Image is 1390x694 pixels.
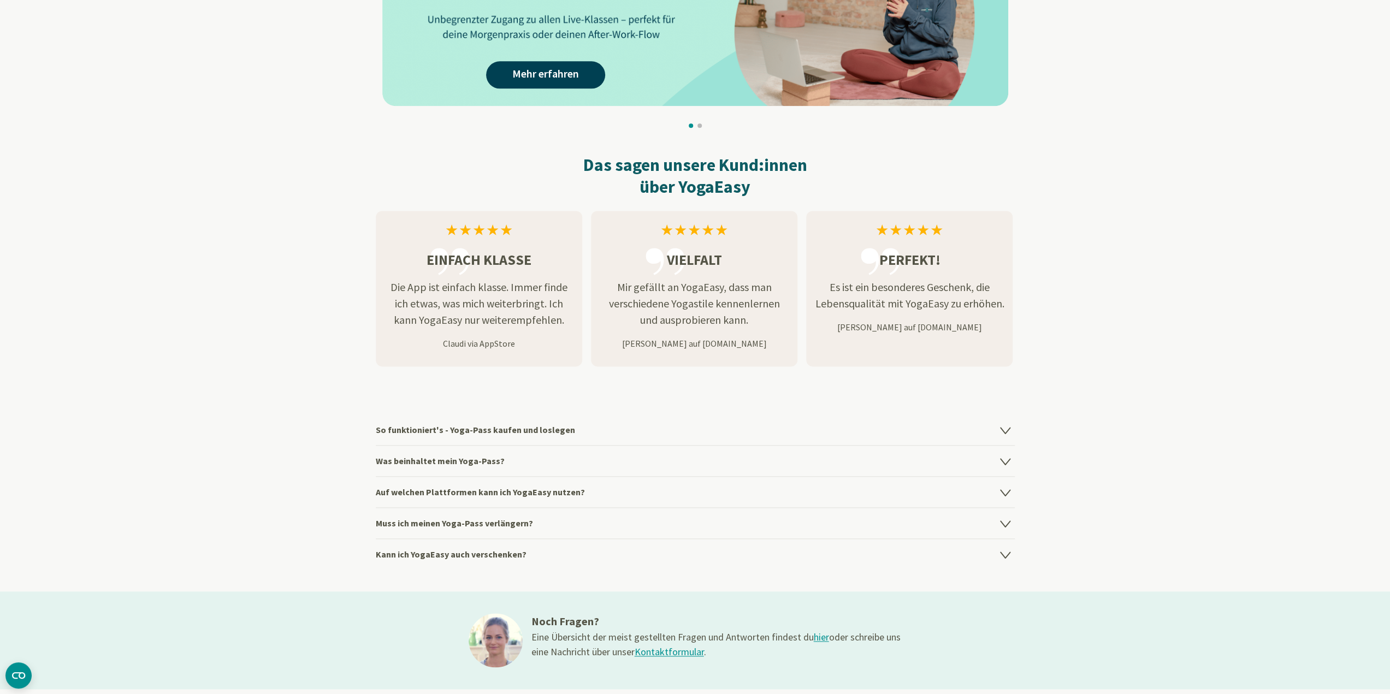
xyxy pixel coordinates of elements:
[806,279,1013,312] p: Es ist ein besonderes Geschenk, die Lebensqualität mit YogaEasy zu erhöhen.
[376,249,582,270] h3: Einfach klasse
[591,337,797,350] p: [PERSON_NAME] auf [DOMAIN_NAME]
[591,249,797,270] h3: Vielfalt
[635,645,704,658] a: Kontaktformular
[531,630,903,659] div: Eine Übersicht der meist gestellten Fragen und Antworten findest du oder schreibe uns eine Nachri...
[806,321,1013,334] p: [PERSON_NAME] auf [DOMAIN_NAME]
[376,476,1015,507] h4: Auf welchen Plattformen kann ich YogaEasy nutzen?
[376,538,1015,570] h4: Kann ich YogaEasy auch verschenken?
[486,61,605,88] a: Mehr erfahren
[376,507,1015,538] h4: Muss ich meinen Yoga-Pass verlängern?
[376,414,1015,445] h4: So funktioniert's - Yoga-Pass kaufen und loslegen
[376,337,582,350] p: Claudi via AppStore
[469,613,523,667] img: ines@1x.jpg
[806,249,1013,270] h3: Perfekt!
[376,154,1015,198] h2: Das sagen unsere Kund:innen über YogaEasy
[531,613,903,630] h3: Noch Fragen?
[5,662,32,689] button: CMP-Widget öffnen
[814,631,829,643] a: hier
[376,279,582,328] p: Die App ist einfach klasse. Immer finde ich etwas, was mich weiterbringt. Ich kann YogaEasy nur w...
[376,445,1015,476] h4: Was beinhaltet mein Yoga-Pass?
[591,279,797,328] p: Mir gefällt an YogaEasy, dass man verschiedene Yogastile kennenlernen und ausprobieren kann.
